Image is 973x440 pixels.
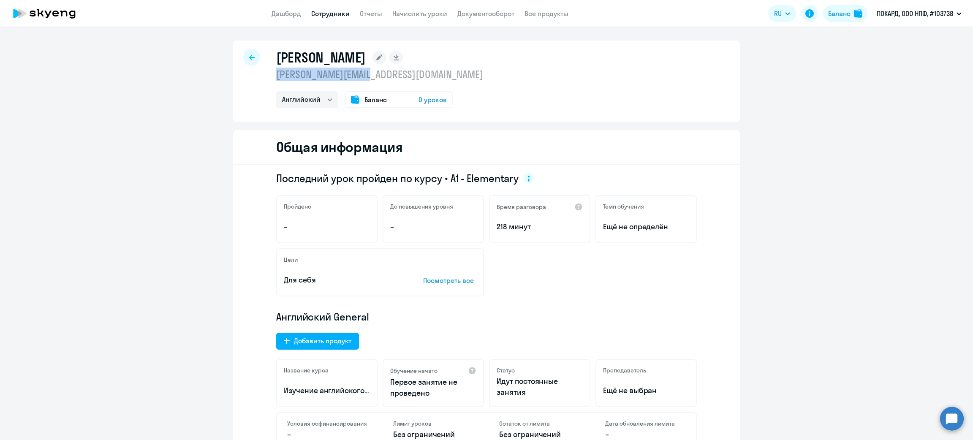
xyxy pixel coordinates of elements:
[497,203,546,211] h5: Время разговора
[284,385,370,396] p: Изучение английского языка для общих целей
[276,68,483,81] p: [PERSON_NAME][EMAIL_ADDRESS][DOMAIN_NAME]
[872,3,966,24] button: ПОКАРД, ООО НПФ, #103738
[603,367,646,374] h5: Преподаватель
[294,336,351,346] div: Добавить продукт
[390,203,453,210] h5: До повышения уровня
[276,49,366,66] h1: [PERSON_NAME]
[272,9,301,18] a: Дашборд
[774,8,782,19] span: RU
[823,5,867,22] button: Балансbalance
[392,9,447,18] a: Начислить уроки
[419,95,447,105] span: 0 уроков
[497,367,515,374] h5: Статус
[525,9,568,18] a: Все продукты
[284,203,311,210] h5: Пройдено
[276,171,519,185] span: Последний урок пройден по курсу • A1 - Elementary
[497,376,583,398] p: Идут постоянные занятия
[603,203,644,210] h5: Темп обучения
[877,8,953,19] p: ПОКАРД, ООО НПФ, #103738
[393,429,474,440] p: Без ограничений
[287,429,368,440] p: –
[605,420,686,427] h4: Дата обновления лимита
[497,221,583,232] p: 218 минут
[499,429,580,440] p: Без ограничений
[390,377,476,399] p: Первое занятие не проведено
[390,221,476,232] p: –
[364,95,387,105] span: Баланс
[828,8,851,19] div: Баланс
[854,9,862,18] img: balance
[390,367,438,375] h5: Обучение начато
[287,420,368,427] h4: Условия софинансирования
[284,256,298,263] h5: Цели
[603,385,689,396] p: Ещё не выбран
[284,367,329,374] h5: Название курса
[276,310,369,323] span: Английский General
[423,275,476,285] p: Посмотреть все
[276,333,359,350] button: Добавить продукт
[360,9,382,18] a: Отчеты
[603,221,689,232] span: Ещё не определён
[605,429,686,440] p: –
[284,221,370,232] p: –
[457,9,514,18] a: Документооборот
[311,9,350,18] a: Сотрудники
[768,5,796,22] button: RU
[284,274,397,285] p: Для себя
[276,139,402,155] h2: Общая информация
[393,420,474,427] h4: Лимит уроков
[499,420,580,427] h4: Остаток от лимита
